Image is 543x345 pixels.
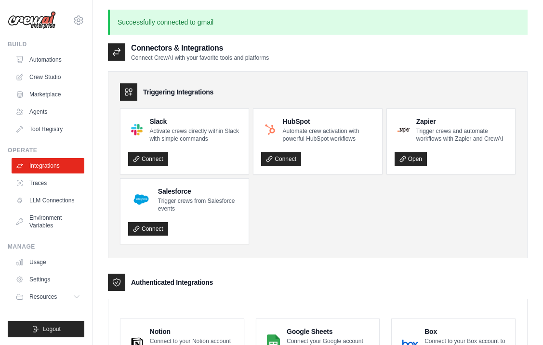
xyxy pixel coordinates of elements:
h4: HubSpot [283,117,374,126]
a: Agents [12,104,84,119]
p: Automate crew activation with powerful HubSpot workflows [283,127,374,143]
a: Tool Registry [12,121,84,137]
img: Zapier Logo [397,127,410,133]
p: Trigger crews and automate workflows with Zapier and CrewAI [416,127,507,143]
a: Traces [12,175,84,191]
a: LLM Connections [12,193,84,208]
h4: Slack [149,117,241,126]
a: Connect [261,152,301,166]
h4: Box [424,327,507,336]
a: Settings [12,272,84,287]
div: Operate [8,146,84,154]
img: Slack Logo [131,124,143,135]
iframe: Chat Widget [495,299,543,345]
span: Resources [29,293,57,301]
p: Trigger crews from Salesforce events [158,197,241,212]
h4: Salesforce [158,186,241,196]
a: Connect [128,222,168,236]
p: Activate crews directly within Slack with simple commands [149,127,241,143]
p: Connect CrewAI with your favorite tools and platforms [131,54,269,62]
a: Integrations [12,158,84,173]
a: Automations [12,52,84,67]
span: Logout [43,325,61,333]
h3: Triggering Integrations [143,87,213,97]
button: Resources [12,289,84,305]
a: Open [395,152,427,166]
a: Marketplace [12,87,84,102]
h4: Zapier [416,117,507,126]
div: Manage [8,243,84,251]
a: Environment Variables [12,210,84,233]
a: Usage [12,254,84,270]
img: HubSpot Logo [264,124,276,135]
h4: Google Sheets [287,327,371,336]
a: Crew Studio [12,69,84,85]
h4: Notion [150,327,236,336]
a: Connect [128,152,168,166]
h2: Connectors & Integrations [131,42,269,54]
h3: Authenticated Integrations [131,278,213,287]
div: Build [8,40,84,48]
p: Successfully connected to gmail [108,10,528,35]
img: Logo [8,11,56,29]
button: Logout [8,321,84,337]
img: Salesforce Logo [131,189,151,210]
